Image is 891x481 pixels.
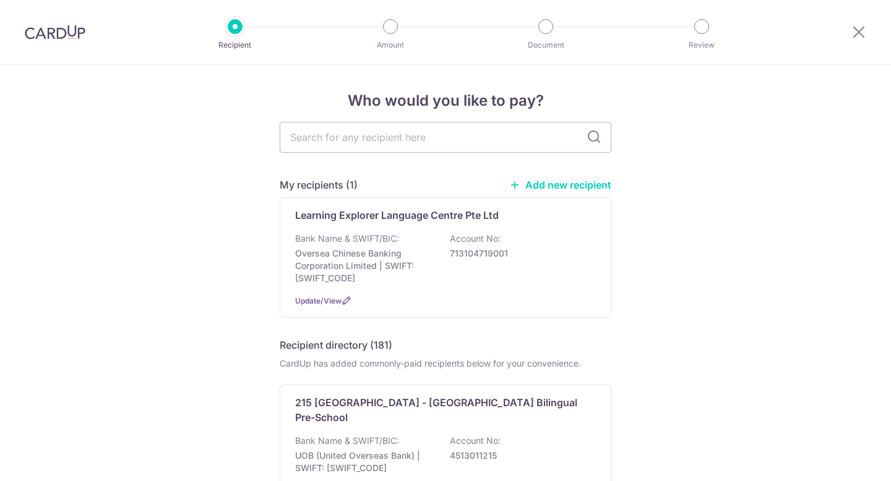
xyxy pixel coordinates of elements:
[189,39,281,51] p: Recipient
[295,449,434,474] p: UOB (United Overseas Bank) | SWIFT: [SWIFT_CODE]
[280,90,611,112] h4: Who would you like to pay?
[25,25,85,40] img: CardUp
[280,357,611,370] div: CardUp has added commonly-paid recipients below for your convenience.
[450,435,501,447] p: Account No:
[509,179,611,191] a: Add new recipient
[500,39,592,51] p: Document
[295,435,399,447] p: Bank Name & SWIFT/BIC:
[295,232,399,245] p: Bank Name & SWIFT/BIC:
[295,395,581,425] p: 215 [GEOGRAPHIC_DATA] - [GEOGRAPHIC_DATA] Bilingual Pre-School
[345,39,436,51] p: Amount
[280,122,611,153] input: Search for any recipient here
[656,39,747,51] p: Review
[450,449,588,462] p: 4513011215
[450,232,501,245] p: Account No:
[450,247,588,260] p: 713104719001
[295,296,342,305] a: Update/View
[295,247,434,284] p: Oversea Chinese Banking Corporation Limited | SWIFT: [SWIFT_CODE]
[280,338,392,352] h5: Recipient directory (181)
[280,177,358,192] h5: My recipients (1)
[295,208,499,223] p: Learning Explorer Language Centre Pte Ltd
